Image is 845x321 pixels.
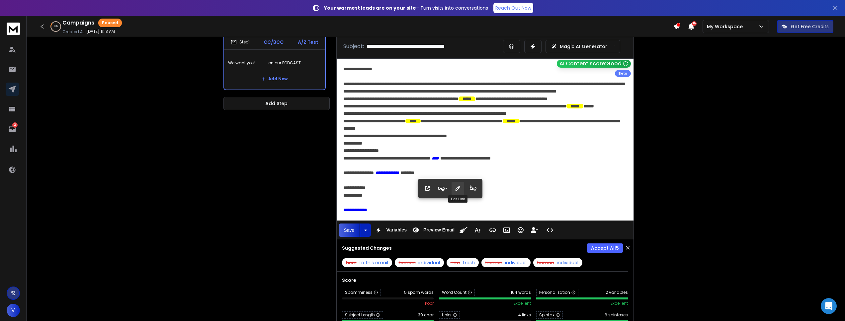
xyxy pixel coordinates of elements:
[463,259,475,266] span: fresh
[359,259,388,266] span: to this email
[451,259,460,266] span: new
[343,42,364,50] p: Subject:
[557,60,631,68] button: AI Content score:Good
[546,40,620,53] button: Magic AI Generator
[425,301,434,306] span: poor
[537,259,554,266] span: human
[298,39,318,45] p: A/Z Test
[372,224,408,237] button: Variables
[6,122,19,136] a: 2
[223,97,330,110] button: Add Step
[418,312,434,318] span: 39 char
[7,304,20,317] button: V
[493,3,533,13] a: Reach Out Now
[560,43,607,50] p: Magic AI Generator
[7,23,20,35] img: logo
[228,54,321,72] p: We want you! ............on our PODCAST
[223,34,326,90] li: Step1CC/BCCA/Z TestWe want you! ............on our PODCASTAdd New
[505,259,527,266] span: individual
[422,227,456,233] span: Preview Email
[98,19,122,27] div: Paused
[399,259,416,266] span: human
[467,182,479,195] button: Unlink
[777,20,833,33] button: Get Free Credits
[439,289,475,296] span: Word Count
[448,195,467,203] div: Edit Link
[62,19,94,27] h1: Campaigns
[342,311,383,319] span: Subject Length
[385,227,408,233] span: Variables
[346,259,357,266] span: here
[404,290,434,295] span: 5 spam words
[692,21,697,26] span: 15
[536,311,563,319] span: Spintax
[231,39,250,45] div: Step 1
[606,290,628,295] span: 2 variables
[324,5,416,11] strong: Your warmest leads are on your site
[791,23,829,30] p: Get Free Credits
[587,243,623,253] button: Accept All5
[62,29,85,34] p: Created At:
[485,259,502,266] span: human
[611,301,628,306] span: excellent
[418,259,440,266] span: individual
[339,224,360,237] button: Save
[707,23,745,30] p: My Workspace
[495,5,531,11] p: Reach Out Now
[557,259,578,266] span: individual
[54,25,58,29] p: 11 %
[615,70,631,77] div: Beta
[605,312,628,318] span: 6 spintaxes
[86,29,115,34] p: [DATE] 11:13 AM
[342,277,628,284] h3: Score
[264,39,284,45] p: CC/BCC
[324,5,488,11] p: – Turn visits into conversations
[511,290,531,295] span: 164 words
[514,301,531,306] span: excellent
[256,72,293,86] button: Add New
[439,311,460,319] span: Links
[821,298,837,314] div: Open Intercom Messenger
[518,312,531,318] span: 4 links
[409,224,456,237] button: Preview Email
[342,289,381,296] span: Spamminess
[342,245,392,251] h3: Suggested Changes
[12,122,18,128] p: 2
[536,289,578,296] span: Personalization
